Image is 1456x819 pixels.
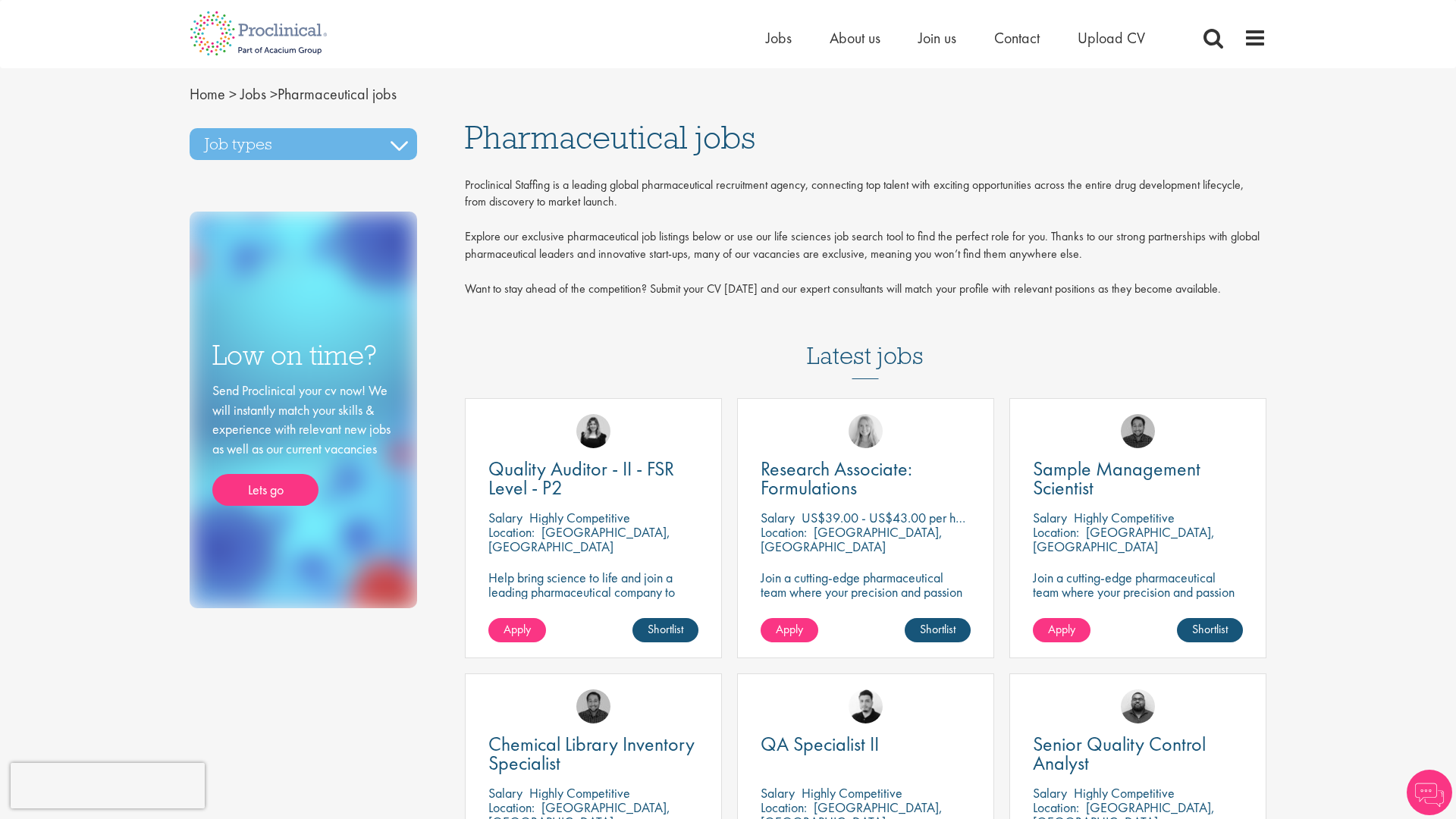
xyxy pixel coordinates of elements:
a: Shortlist [632,618,698,642]
a: Chemical Library Inventory Specialist [488,735,698,773]
span: Location: [1033,799,1079,816]
span: Location: [1033,523,1079,541]
p: Help bring science to life and join a leading pharmaceutical company to play a key role in delive... [488,570,698,642]
img: Shannon Briggs [849,414,883,448]
h3: Job types [190,128,417,160]
span: Salary [761,509,795,526]
span: Salary [761,784,795,802]
h3: Latest jobs [807,305,924,379]
p: Highly Competitive [529,509,630,526]
a: Contact [994,28,1040,48]
span: Location: [761,523,807,541]
a: Senior Quality Control Analyst [1033,735,1243,773]
span: Apply [1048,621,1075,637]
a: Lets go [212,474,318,506]
a: QA Specialist II [761,735,971,754]
p: Join a cutting-edge pharmaceutical team where your precision and passion for quality will help sh... [1033,570,1243,628]
a: Jobs [766,28,792,48]
span: Location: [488,799,535,816]
h3: Low on time? [212,340,394,370]
p: US$39.00 - US$43.00 per hour [802,509,972,526]
a: Shortlist [1177,618,1243,642]
span: Sample Management Scientist [1033,456,1200,500]
p: [GEOGRAPHIC_DATA], [GEOGRAPHIC_DATA] [488,523,670,555]
a: Quality Auditor - II - FSR Level - P2 [488,460,698,497]
span: Apply [776,621,803,637]
a: Sample Management Scientist [1033,460,1243,497]
span: QA Specialist II [761,731,879,757]
span: Pharmaceutical jobs [190,84,397,104]
img: Ashley Bennett [1121,689,1155,723]
span: Research Associate: Formulations [761,456,912,500]
span: Senior Quality Control Analyst [1033,731,1206,776]
span: Salary [488,509,522,526]
p: Highly Competitive [1074,784,1175,802]
a: breadcrumb link to Home [190,84,225,104]
img: Mike Raletz [1121,414,1155,448]
p: [GEOGRAPHIC_DATA], [GEOGRAPHIC_DATA] [1033,523,1215,555]
p: Join a cutting-edge pharmaceutical team where your precision and passion for quality will help sh... [761,570,971,628]
a: Apply [1033,618,1090,642]
span: Salary [1033,784,1067,802]
span: Chemical Library Inventory Specialist [488,731,695,776]
a: Upload CV [1078,28,1145,48]
p: Highly Competitive [1074,509,1175,526]
p: Highly Competitive [529,784,630,802]
a: Research Associate: Formulations [761,460,971,497]
a: Apply [761,618,818,642]
span: > [229,84,237,104]
span: Quality Auditor - II - FSR Level - P2 [488,456,674,500]
a: Shortlist [905,618,971,642]
span: Location: [761,799,807,816]
span: Salary [1033,509,1067,526]
span: Salary [488,784,522,802]
span: Pharmaceutical jobs [465,117,755,158]
img: Chatbot [1407,770,1452,815]
p: [GEOGRAPHIC_DATA], [GEOGRAPHIC_DATA] [761,523,943,555]
span: Location: [488,523,535,541]
a: About us [830,28,880,48]
span: > [270,84,278,104]
a: Apply [488,618,546,642]
img: Mike Raletz [576,689,610,723]
a: Join us [918,28,956,48]
iframe: reCAPTCHA [11,763,205,808]
p: Highly Competitive [802,784,902,802]
img: Anderson Maldonado [849,689,883,723]
div: Proclinical Staffing is a leading global pharmaceutical recruitment agency, connecting top talent... [465,177,1267,306]
div: Send Proclinical your cv now! We will instantly match your skills & experience with relevant new ... [212,381,394,506]
a: breadcrumb link to Jobs [240,84,266,104]
img: Molly Colclough [576,414,610,448]
span: Apply [504,621,531,637]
